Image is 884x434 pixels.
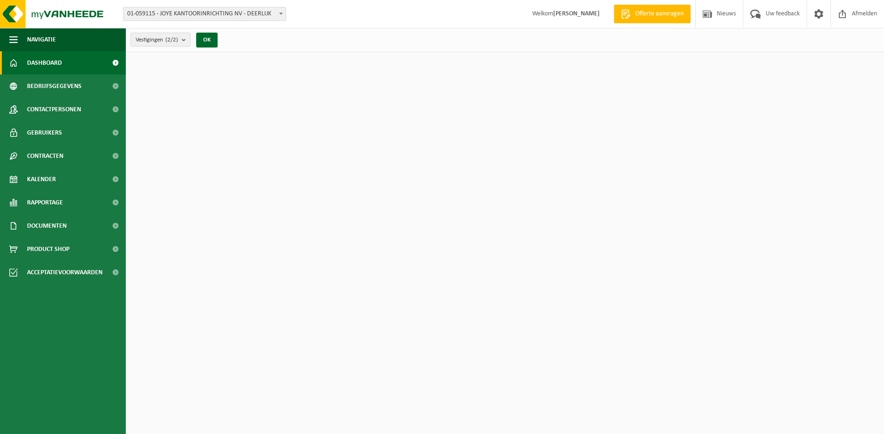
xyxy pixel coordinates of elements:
span: 01-059115 - JOYE KANTOORINRICHTING NV - DEERLIJK [123,7,286,20]
span: Contracten [27,144,63,168]
button: Vestigingen(2/2) [130,33,191,47]
count: (2/2) [165,37,178,43]
span: Product Shop [27,237,69,261]
span: Rapportage [27,191,63,214]
strong: [PERSON_NAME] [553,10,600,17]
span: Bedrijfsgegevens [27,75,82,98]
span: Kalender [27,168,56,191]
span: Vestigingen [136,33,178,47]
span: Navigatie [27,28,56,51]
span: Contactpersonen [27,98,81,121]
span: Dashboard [27,51,62,75]
span: Documenten [27,214,67,237]
span: 01-059115 - JOYE KANTOORINRICHTING NV - DEERLIJK [123,7,286,21]
span: Acceptatievoorwaarden [27,261,103,284]
span: Gebruikers [27,121,62,144]
button: OK [196,33,218,47]
a: Offerte aanvragen [614,5,691,23]
span: Offerte aanvragen [633,9,686,19]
